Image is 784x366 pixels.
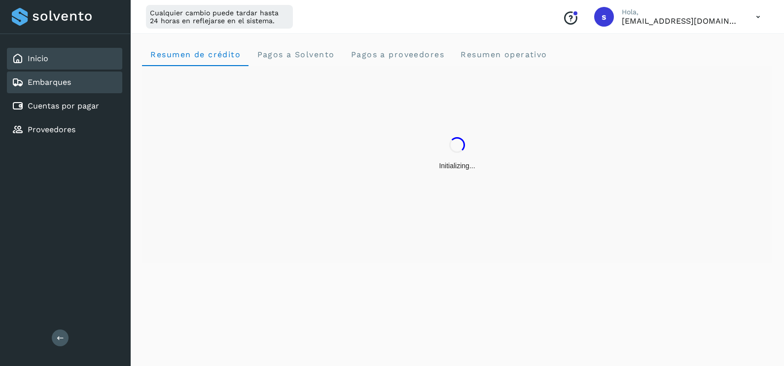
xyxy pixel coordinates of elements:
p: smedina@niagarawater.com [622,16,740,26]
span: Pagos a proveedores [350,50,444,59]
p: Hola, [622,8,740,16]
div: Embarques [7,72,122,93]
div: Cualquier cambio puede tardar hasta 24 horas en reflejarse en el sistema. [146,5,293,29]
div: Cuentas por pagar [7,95,122,117]
a: Embarques [28,77,71,87]
span: Resumen de crédito [150,50,241,59]
span: Resumen operativo [460,50,547,59]
a: Cuentas por pagar [28,101,99,110]
div: Proveedores [7,119,122,141]
div: Inicio [7,48,122,70]
a: Proveedores [28,125,75,134]
a: Inicio [28,54,48,63]
span: Pagos a Solvento [256,50,334,59]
